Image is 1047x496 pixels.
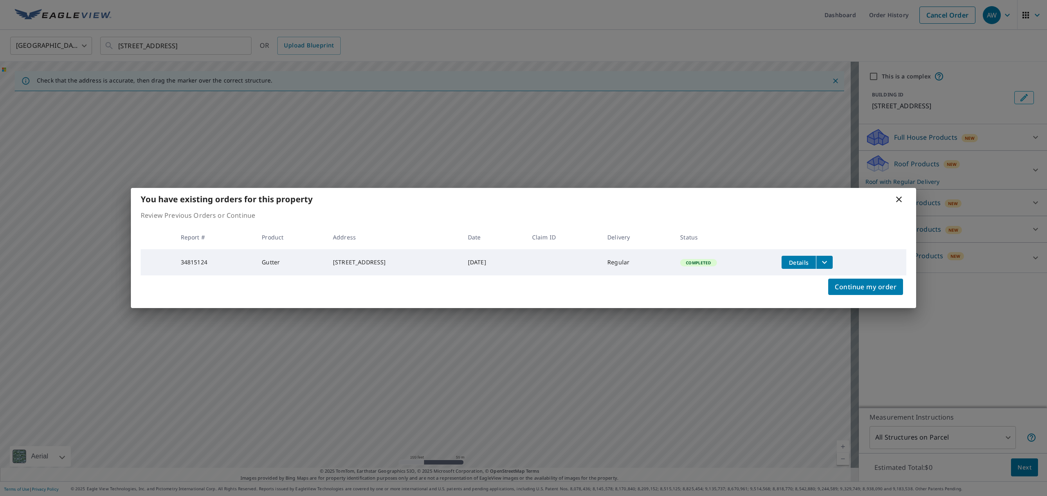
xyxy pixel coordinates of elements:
[174,225,256,249] th: Report #
[255,225,326,249] th: Product
[782,256,816,269] button: detailsBtn-34815124
[461,249,526,275] td: [DATE]
[326,225,461,249] th: Address
[174,249,256,275] td: 34815124
[816,256,833,269] button: filesDropdownBtn-34815124
[461,225,526,249] th: Date
[601,225,674,249] th: Delivery
[601,249,674,275] td: Regular
[333,258,455,266] div: [STREET_ADDRESS]
[674,225,775,249] th: Status
[835,281,896,293] span: Continue my order
[141,194,312,205] b: You have existing orders for this property
[255,249,326,275] td: Gutter
[681,260,716,266] span: Completed
[141,210,906,220] p: Review Previous Orders or Continue
[526,225,601,249] th: Claim ID
[786,259,811,266] span: Details
[828,279,903,295] button: Continue my order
